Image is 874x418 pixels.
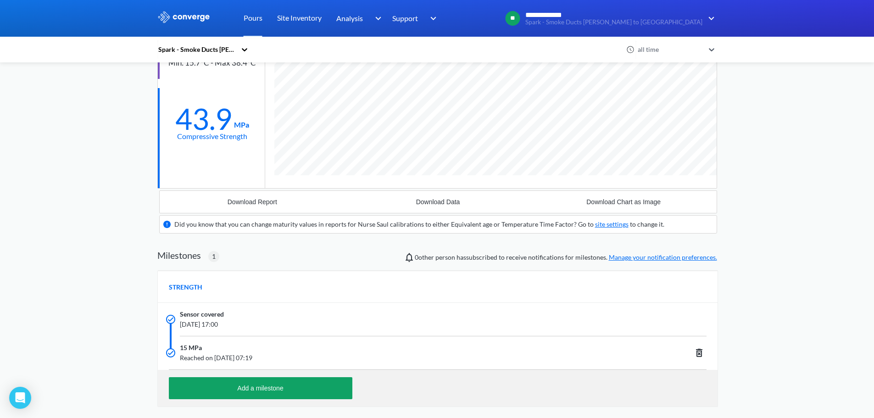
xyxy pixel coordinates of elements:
[228,198,277,206] div: Download Report
[702,13,717,24] img: downArrow.svg
[9,387,31,409] div: Open Intercom Messenger
[415,252,717,262] span: person has subscribed to receive notifications for milestones.
[180,353,596,363] span: Reached on [DATE] 07:19
[177,130,247,142] div: Compressive Strength
[157,11,211,23] img: logo_ewhite.svg
[586,198,661,206] div: Download Chart as Image
[626,45,635,54] img: icon-clock.svg
[595,220,629,228] a: site settings
[404,252,415,263] img: notifications-icon.svg
[525,19,702,26] span: Spark - Smoke Ducts [PERSON_NAME] to [GEOGRAPHIC_DATA]
[168,57,256,69] div: Min: 15.7°C - Max 38.4°C
[416,198,460,206] div: Download Data
[157,45,236,55] div: Spark - Smoke Ducts [PERSON_NAME] to [GEOGRAPHIC_DATA]
[345,191,531,213] button: Download Data
[180,309,224,319] span: Sensor covered
[415,253,434,261] span: 0 other
[160,191,345,213] button: Download Report
[609,253,717,261] a: Manage your notification preferences.
[336,12,363,24] span: Analysis
[169,377,352,399] button: Add a milestone
[180,343,202,353] span: 15 MPa
[212,251,216,262] span: 1
[424,13,439,24] img: downArrow.svg
[180,319,596,329] span: [DATE] 17:00
[635,45,704,55] div: all time
[175,107,232,130] div: 43.9
[169,282,202,292] span: STRENGTH
[157,250,201,261] h2: Milestones
[392,12,418,24] span: Support
[369,13,384,24] img: downArrow.svg
[174,219,664,229] div: Did you know that you can change maturity values in reports for Nurse Saul calibrations to either...
[531,191,717,213] button: Download Chart as Image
